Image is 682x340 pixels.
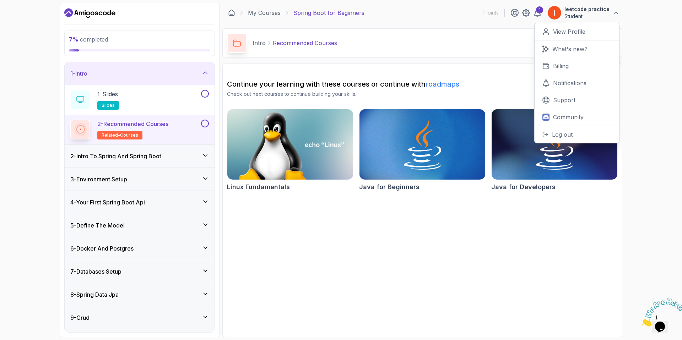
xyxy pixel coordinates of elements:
[273,39,337,47] p: Recommended Courses
[547,6,619,20] button: user profile imageleetcode practiceStudent
[70,175,127,183] h3: 3 - Environment Setup
[70,152,161,160] h3: 2 - Intro To Spring And Spring Boot
[65,283,215,306] button: 8-Spring Data Jpa
[553,27,585,36] p: View Profile
[359,109,486,192] a: Java for Beginners cardJava for Beginners
[70,290,119,299] h3: 8 - Spring Data Jpa
[491,109,618,192] a: Java for Developers cardJava for Developers
[548,6,561,20] img: user profile image
[552,45,588,53] p: What's new?
[483,9,499,16] p: 1 Points
[69,36,79,43] span: 7 %
[535,23,619,40] a: View Profile
[638,296,682,329] iframe: chat widget
[69,36,108,43] span: completed
[65,260,215,283] button: 7-Databases Setup
[65,168,215,191] button: 3-Environment Setup
[564,13,610,20] p: Student
[491,182,556,192] h2: Java for Developers
[70,313,90,322] h3: 9 - Crud
[102,132,138,138] span: related-courses
[65,145,215,168] button: 2-Intro To Spring And Spring Boot
[70,120,209,139] button: 2-Recommended Coursesrelated-courses
[564,6,610,13] p: leetcode practice
[553,79,586,87] p: Notifications
[535,109,619,126] a: Community
[253,39,266,47] p: Intro
[535,75,619,92] a: Notifications
[102,103,115,108] span: slides
[359,182,420,192] h2: Java for Beginners
[359,109,485,180] img: Java for Beginners card
[65,237,215,260] button: 6-Docker And Postgres
[535,92,619,109] a: Support
[65,191,215,214] button: 4-Your First Spring Boot Api
[227,79,618,89] h2: Continue your learning with these courses or continue with
[70,244,134,253] h3: 6 - Docker And Postgres
[492,109,617,180] img: Java for Developers card
[552,130,573,139] p: Log out
[3,3,47,31] img: Chat attention grabber
[535,40,619,57] a: What's new?
[3,3,6,9] span: 1
[97,90,118,98] p: 1 - Slides
[553,113,584,121] p: Community
[227,109,353,180] img: Linux Fundamentals card
[228,9,235,16] a: Dashboard
[227,182,290,192] h2: Linux Fundamentals
[535,57,619,75] a: Billing
[65,306,215,329] button: 9-Crud
[536,6,543,13] div: 1
[426,80,459,88] a: roadmaps
[553,96,575,104] p: Support
[227,109,353,192] a: Linux Fundamentals cardLinux Fundamentals
[65,62,215,85] button: 1-Intro
[533,9,542,17] a: 1
[70,69,87,78] h3: 1 - Intro
[293,9,364,17] p: Spring Boot for Beginners
[227,91,618,98] p: Check out next courses to continue building your skills.
[65,214,215,237] button: 5-Define The Model
[553,62,569,70] p: Billing
[97,120,168,128] p: 2 - Recommended Courses
[70,90,209,110] button: 1-Slidesslides
[64,7,115,19] a: Dashboard
[70,267,121,276] h3: 7 - Databases Setup
[70,221,125,230] h3: 5 - Define The Model
[535,126,619,143] button: Log out
[70,198,145,207] h3: 4 - Your First Spring Boot Api
[248,9,281,17] a: My Courses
